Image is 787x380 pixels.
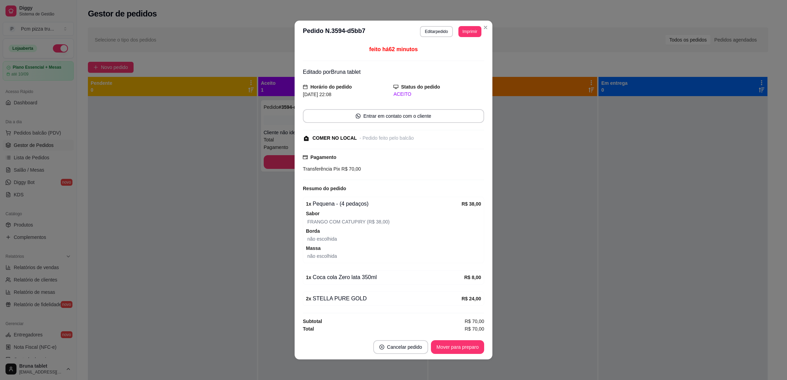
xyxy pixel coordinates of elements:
[303,92,331,97] span: [DATE] 22:08
[303,155,308,160] span: credit-card
[306,273,464,281] div: Coca cola Zero lata 350ml
[369,46,418,52] span: feito há 62 minutos
[306,211,320,216] strong: Sabor
[340,166,361,172] span: R$ 70,00
[465,318,484,325] span: R$ 70,00
[303,69,361,75] span: Editado por Bruna tablet
[360,135,414,142] div: - Pedido feito pelo balcão
[461,296,481,301] strong: R$ 24,00
[312,135,357,142] div: COMER NO LOCAL
[366,219,390,224] span: (R$ 38,00)
[401,84,440,90] strong: Status do pedido
[303,166,340,172] span: Transferência Pix
[431,340,484,354] button: Mover para preparo
[307,253,337,259] span: não escolhida
[310,84,352,90] strong: Horário do pedido
[356,114,361,118] span: whats-app
[306,228,320,234] strong: Borda
[393,91,484,98] div: ACEITO
[458,26,481,37] button: Imprimir
[306,200,461,208] div: Pequena - (4 pedaços)
[303,26,365,37] h3: Pedido N. 3594-d5bb7
[303,326,314,332] strong: Total
[310,154,336,160] strong: Pagamento
[306,245,321,251] strong: Massa
[306,201,311,207] strong: 1 x
[303,84,308,89] span: calendar
[307,236,337,242] span: não escolhida
[420,26,453,37] button: Editarpedido
[306,275,311,280] strong: 1 x
[379,345,384,349] span: close-circle
[480,22,491,33] button: Close
[465,325,484,333] span: R$ 70,00
[393,84,398,89] span: desktop
[303,319,322,324] strong: Subtotal
[307,219,366,224] span: FRANGO COM CATUPIRY
[303,186,346,191] strong: Resumo do pedido
[306,295,461,303] div: STELLA PURE GOLD
[464,275,481,280] strong: R$ 8,00
[461,201,481,207] strong: R$ 38,00
[306,296,311,301] strong: 2 x
[373,340,428,354] button: close-circleCancelar pedido
[303,109,484,123] button: whats-appEntrar em contato com o cliente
